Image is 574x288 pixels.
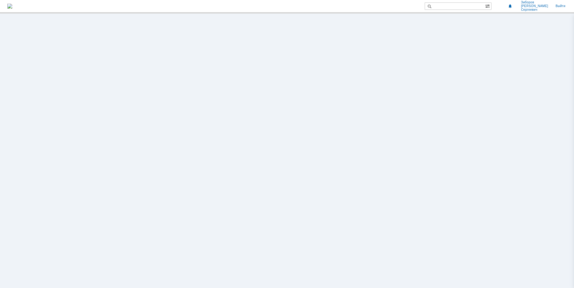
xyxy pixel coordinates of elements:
[521,8,548,12] span: Сергеевич
[7,4,12,9] a: Перейти на домашнюю страницу
[7,4,12,9] img: logo
[485,3,491,9] span: Расширенный поиск
[521,1,548,4] span: Зиборов
[521,4,548,8] span: [PERSON_NAME]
